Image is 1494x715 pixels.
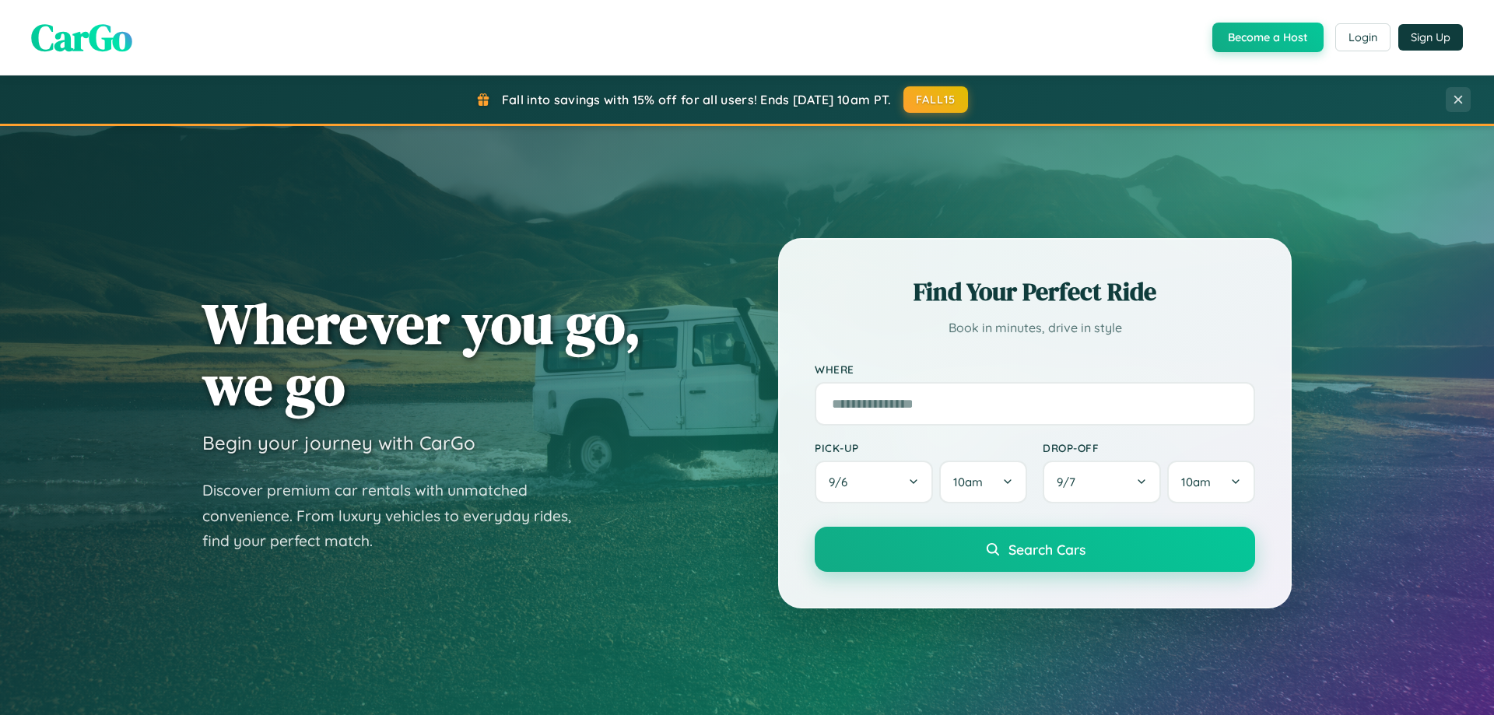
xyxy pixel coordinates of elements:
[815,441,1027,454] label: Pick-up
[1167,461,1255,503] button: 10am
[815,317,1255,339] p: Book in minutes, drive in style
[829,475,855,489] span: 9 / 6
[815,363,1255,376] label: Where
[1335,23,1391,51] button: Login
[202,478,591,554] p: Discover premium car rentals with unmatched convenience. From luxury vehicles to everyday rides, ...
[815,527,1255,572] button: Search Cars
[202,431,475,454] h3: Begin your journey with CarGo
[202,293,641,415] h1: Wherever you go, we go
[1398,24,1463,51] button: Sign Up
[1043,441,1255,454] label: Drop-off
[1181,475,1211,489] span: 10am
[1057,475,1083,489] span: 9 / 7
[953,475,983,489] span: 10am
[903,86,969,113] button: FALL15
[815,275,1255,309] h2: Find Your Perfect Ride
[939,461,1027,503] button: 10am
[1212,23,1324,52] button: Become a Host
[502,92,892,107] span: Fall into savings with 15% off for all users! Ends [DATE] 10am PT.
[815,461,933,503] button: 9/6
[1043,461,1161,503] button: 9/7
[31,12,132,63] span: CarGo
[1008,541,1085,558] span: Search Cars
